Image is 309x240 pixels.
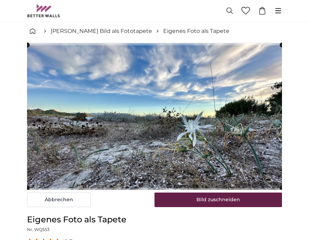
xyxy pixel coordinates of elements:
[163,27,229,35] a: Eigenes Foto als Tapete
[51,27,152,35] a: [PERSON_NAME] Bild als Fototapete
[27,4,60,17] img: Betterwalls
[154,193,282,207] button: Bild zuschneiden
[27,227,50,232] span: Nr. WQ553
[27,193,91,207] button: Abbrechen
[27,20,282,43] nav: breadcrumbs
[27,214,282,225] h1: Eigenes Foto als Tapete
